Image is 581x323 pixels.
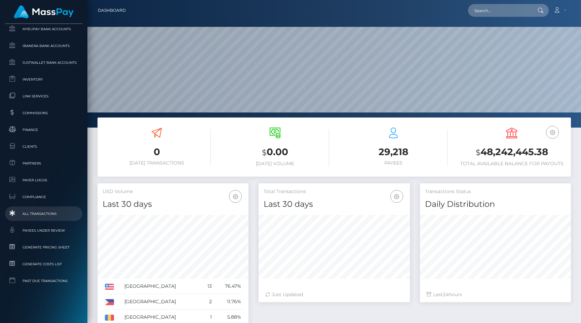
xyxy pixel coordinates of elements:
a: Generate Pricing Sheet [5,240,82,255]
h3: 29,218 [339,145,448,158]
a: Partners [5,156,82,171]
a: Generate Costs List [5,257,82,271]
h3: 48,242,445.38 [458,145,566,159]
span: Partners [8,159,80,167]
a: Commissions [5,106,82,120]
td: 13 [201,279,214,294]
a: Payer Logos [5,173,82,187]
td: 2 [201,294,214,310]
a: Dashboard [98,3,126,17]
div: Last hours [427,291,564,298]
h5: USD Volume [103,188,243,195]
span: Generate Pricing Sheet [8,243,80,251]
span: All Transactions [8,210,80,218]
img: PH.png [105,299,114,305]
h6: [DATE] Transactions [103,160,211,166]
img: RO.png [105,315,114,321]
a: Link Services [5,89,82,103]
a: Clients [5,139,82,154]
a: MyEUPay Bank Accounts [5,22,82,36]
span: Finance [8,126,80,134]
span: Compliance [8,193,80,201]
h6: Payees [339,160,448,166]
span: Past Due Transactions [8,277,80,285]
a: Past Due Transactions [5,274,82,288]
span: Payees under Review [8,227,80,234]
a: Compliance [5,190,82,204]
h5: Total Transactions [264,188,404,195]
span: Link Services [8,92,80,100]
a: JustWallet Bank Accounts [5,55,82,70]
input: Search... [468,4,531,17]
td: [GEOGRAPHIC_DATA] [122,279,201,294]
span: 24 [443,291,449,297]
span: Inventory [8,76,80,83]
a: Finance [5,123,82,137]
span: JustWallet Bank Accounts [8,59,80,66]
span: Commissions [8,109,80,117]
h4: Daily Distribution [425,198,566,210]
a: All Transactions [5,206,82,221]
a: Payees under Review [5,223,82,238]
span: Ibanera Bank Accounts [8,42,80,50]
small: $ [476,148,480,157]
span: MyEUPay Bank Accounts [8,25,80,33]
small: $ [262,148,267,157]
img: US.png [105,284,114,290]
h6: Total Available Balance for Payouts [458,161,566,167]
img: MassPay Logo [14,5,74,18]
td: 76.47% [214,279,244,294]
div: Just Updated [265,291,403,298]
span: Clients [8,143,80,150]
h6: [DATE] Volume [221,161,329,167]
td: [GEOGRAPHIC_DATA] [122,294,201,310]
h3: 0.00 [221,145,329,159]
a: Inventory [5,72,82,87]
td: 11.76% [214,294,244,310]
span: Generate Costs List [8,260,80,268]
h5: Transactions Status [425,188,566,195]
span: Payer Logos [8,176,80,184]
h4: Last 30 days [103,198,243,210]
h3: 0 [103,145,211,158]
a: Ibanera Bank Accounts [5,39,82,53]
h4: Last 30 days [264,198,404,210]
